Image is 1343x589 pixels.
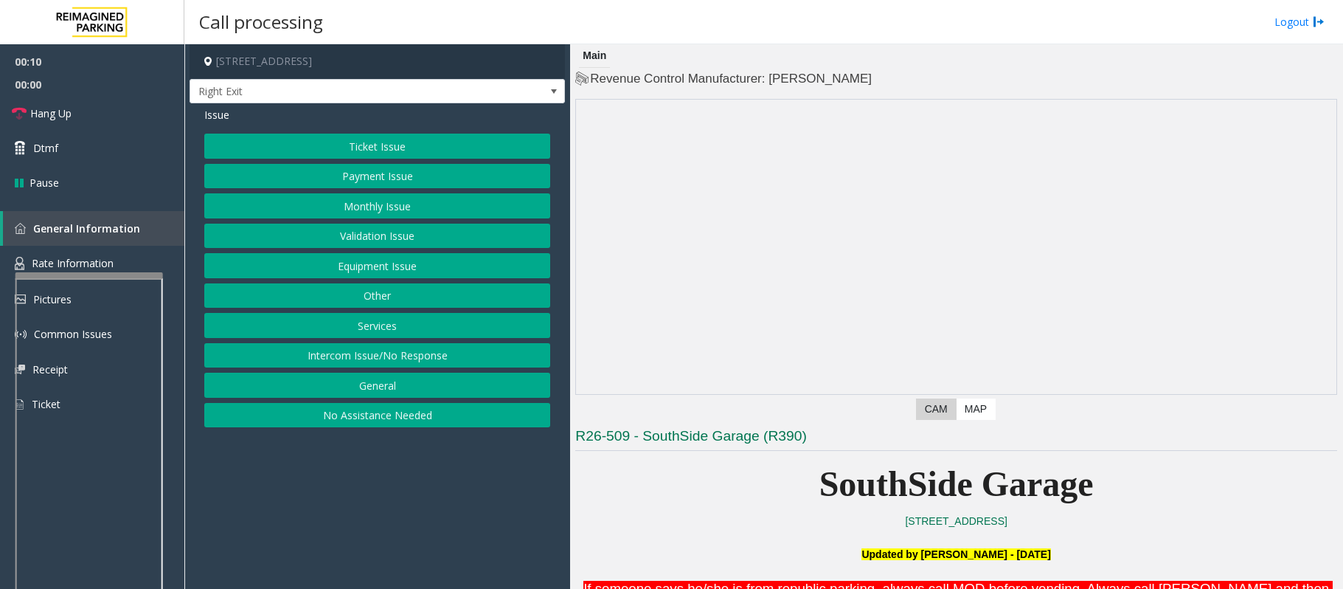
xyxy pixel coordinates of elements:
span: General Information [33,221,140,235]
button: Payment Issue [204,164,550,189]
span: Dtmf [33,140,58,156]
label: Map [956,399,996,420]
span: Hang Up [30,106,72,121]
a: General Information [3,211,184,246]
h3: R26-509 - SouthSide Garage (R390) [575,427,1337,451]
img: logout [1313,14,1325,30]
button: Services [204,313,550,338]
h3: Call processing [192,4,330,40]
a: Logout [1274,14,1325,30]
div: Main [579,44,610,68]
button: Monthly Issue [204,193,550,218]
button: Equipment Issue [204,253,550,278]
button: Validation Issue [204,224,550,249]
span: Rate Information [32,256,114,270]
img: 'icon' [15,223,26,234]
h4: Revenue Control Manufacturer: [PERSON_NAME] [575,70,1337,88]
button: General [204,373,550,398]
span: Pause [30,175,59,190]
h4: [STREET_ADDRESS] [190,44,565,79]
button: Other [204,283,550,309]
span: Right Exit [190,80,490,103]
span: SouthSide Garage [819,464,1094,503]
button: Intercom Issue/No Response [204,343,550,368]
button: Ticket Issue [204,134,550,159]
img: 'icon' [15,257,24,270]
font: Updated by [PERSON_NAME] - [DATE] [861,548,1050,560]
label: CAM [916,399,957,420]
button: No Assistance Needed [204,403,550,428]
a: [STREET_ADDRESS] [905,515,1007,527]
span: Issue [204,107,229,123]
